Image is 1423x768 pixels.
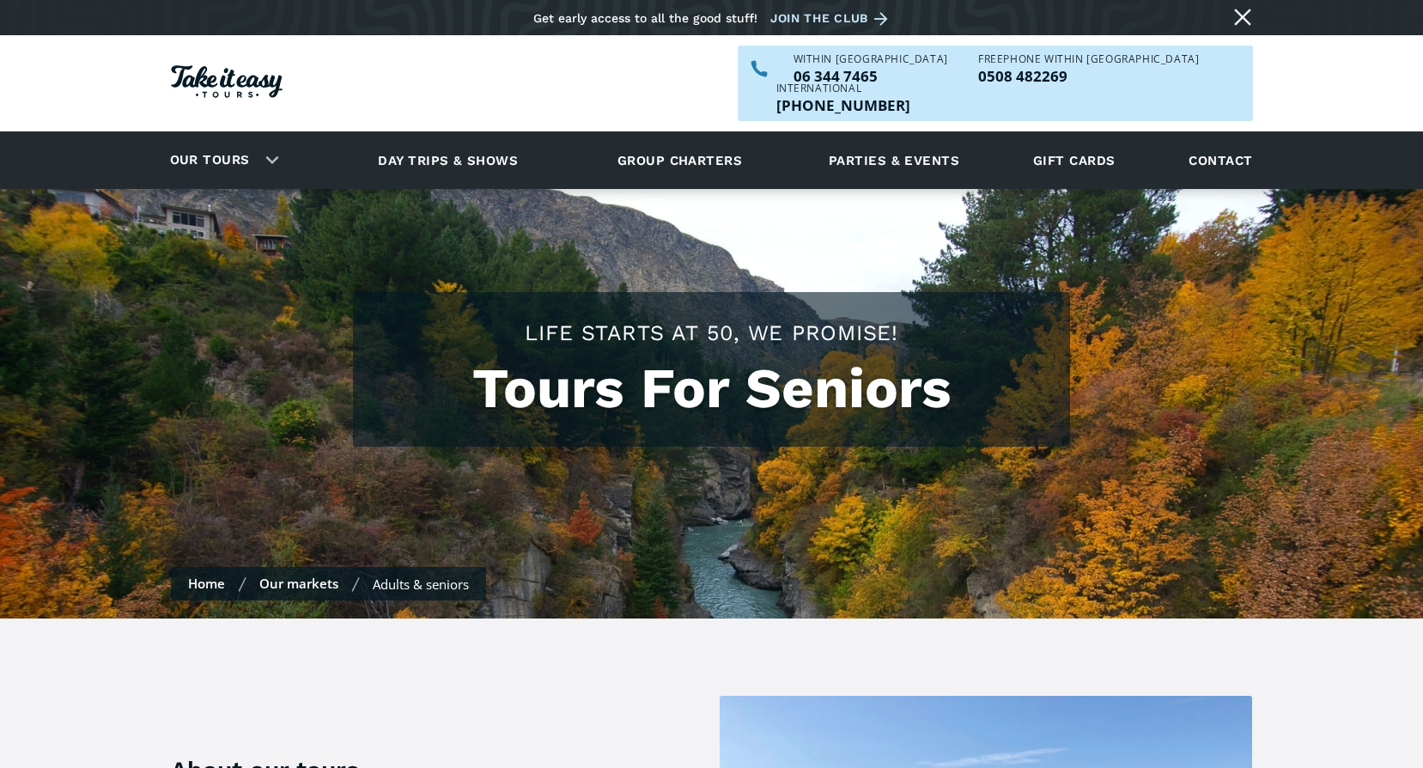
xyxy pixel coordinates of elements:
a: Gift cards [1025,137,1124,184]
img: Take it easy Tours logo [171,65,283,98]
h1: Tours For Seniors [370,357,1053,421]
div: Freephone WITHIN [GEOGRAPHIC_DATA] [978,54,1199,64]
a: Group charters [596,137,763,184]
a: Contact [1180,137,1261,184]
p: 0508 482269 [978,69,1199,83]
a: Our markets [259,575,338,592]
div: Our tours [149,137,293,184]
a: Our tours [157,140,263,180]
a: Call us outside of NZ on +6463447465 [776,98,910,113]
a: Call us freephone within NZ on 0508482269 [978,69,1199,83]
p: [PHONE_NUMBER] [776,98,910,113]
a: Day trips & shows [356,137,539,184]
p: 06 344 7465 [794,69,948,83]
a: Close message [1229,3,1256,31]
a: Homepage [171,57,283,111]
a: Join the club [770,8,894,29]
nav: Breadcrumbs [171,567,486,600]
a: Parties & events [820,137,968,184]
a: Call us within NZ on 063447465 [794,69,948,83]
div: WITHIN [GEOGRAPHIC_DATA] [794,54,948,64]
div: Get early access to all the good stuff! [533,11,757,25]
h2: Life starts at 50, we promise! [370,318,1053,348]
div: International [776,83,910,94]
div: Adults & seniors [373,576,469,593]
a: Home [188,575,225,592]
